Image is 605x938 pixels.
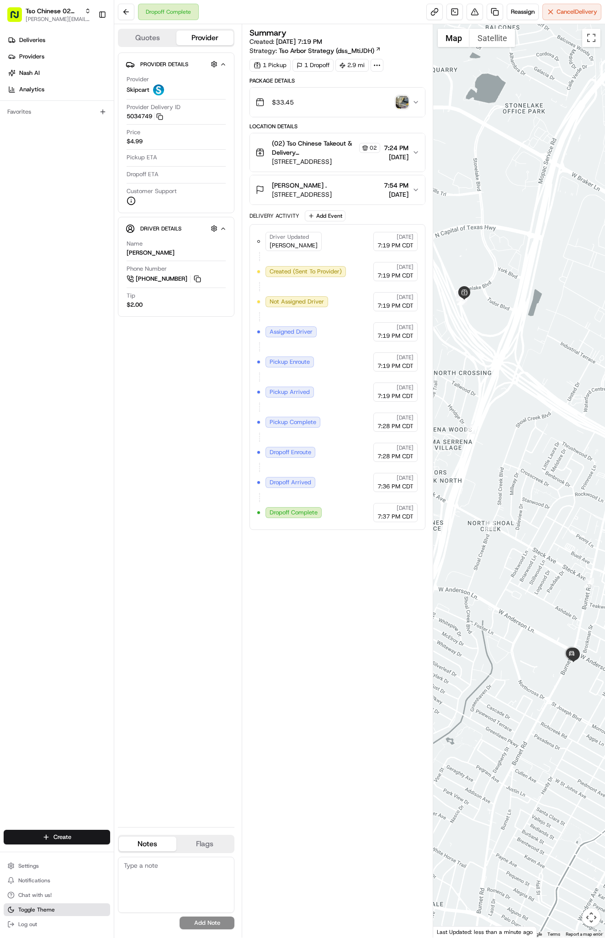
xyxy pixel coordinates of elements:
span: • [122,141,125,149]
div: Strategy: [249,46,381,55]
img: Wisdom Oko [9,157,24,175]
span: 7:19 PM CDT [377,362,414,370]
div: We're available if you need us! [41,96,126,104]
span: [PHONE_NUMBER] [136,275,187,283]
img: photo_proof_of_delivery image [396,96,409,109]
a: Providers [4,49,114,64]
img: 1736555255976-a54dd68f-1ca7-489b-9aae-adbdc363a1c4 [18,167,26,174]
a: Nash AI [4,66,114,80]
button: Tso Chinese 02 Arbor [26,6,81,16]
button: Provider Details [126,57,227,72]
span: Tip [127,292,135,300]
div: Package Details [249,77,425,84]
span: $4.99 [127,137,143,146]
span: [STREET_ADDRESS] [272,157,380,166]
div: 1 Pickup [249,59,291,72]
button: Add Event [305,210,345,221]
button: Reassign [507,4,539,20]
span: Settings [18,862,39,870]
div: Delivery Activity [249,212,299,220]
span: 7:37 PM CDT [377,513,414,521]
h3: Summary [249,29,287,37]
span: Tso Arbor Strategy (dss_MtiJDH) [279,46,374,55]
span: Pickup Complete [270,418,316,426]
div: [PERSON_NAME] [127,249,175,257]
span: Cancel Delivery [557,8,597,16]
button: $33.45photo_proof_of_delivery image [250,88,425,117]
div: 3 [457,295,467,305]
span: [DATE] 7:19 PM [276,37,322,46]
span: Pickup Enroute [270,358,310,366]
span: [STREET_ADDRESS] [272,190,332,199]
span: API Documentation [86,204,147,213]
span: [DATE] [397,414,414,421]
div: 4 [456,291,466,301]
span: • [99,166,102,173]
span: [PERSON_NAME] . [272,181,327,190]
span: Reassign [511,8,535,16]
span: [DATE] [397,233,414,241]
button: Settings [4,859,110,872]
button: Driver Details [126,221,227,236]
span: Knowledge Base [18,204,70,213]
div: Start new chat [41,87,150,96]
span: 7:19 PM CDT [377,392,414,400]
button: Chat with us! [4,889,110,901]
span: Not Assigned Driver [270,298,324,306]
button: Map camera controls [582,908,600,927]
span: Provider Details [140,61,188,68]
span: Phone Number [127,265,167,273]
span: Price [127,128,140,136]
span: 7:19 PM CDT [377,241,414,250]
span: [DATE] [127,141,146,149]
div: 1 Dropoff [292,59,334,72]
span: Pickup ETA [127,153,157,162]
span: Pickup Arrived [270,388,310,396]
span: Create [53,833,71,841]
span: [DATE] [397,354,414,361]
button: See all [142,117,166,128]
span: [DATE] [397,293,414,301]
div: 6 [485,520,495,530]
a: Powered byPylon [64,226,111,233]
span: Nash AI [19,69,40,77]
div: 7 [584,578,594,588]
span: (02) Tso Chinese Takeout & Delivery [GEOGRAPHIC_DATA] [GEOGRAPHIC_DATA] Crossing Manager [272,139,357,157]
img: Google [435,926,466,938]
button: Notifications [4,874,110,887]
a: 💻API Documentation [74,200,150,217]
button: Quotes [119,31,176,45]
span: Provider Delivery ID [127,103,180,111]
img: Nash [9,9,27,27]
a: Deliveries [4,33,114,47]
span: [DATE] [384,152,409,162]
a: Analytics [4,82,114,97]
img: 1736555255976-a54dd68f-1ca7-489b-9aae-adbdc363a1c4 [9,87,26,104]
span: Notifications [18,877,50,884]
span: 7:24 PM [384,143,409,152]
a: [PHONE_NUMBER] [127,274,202,284]
span: 7:54 PM [384,181,409,190]
span: [DATE] [104,166,123,173]
span: Created (Sent To Provider) [270,267,342,276]
div: 📗 [9,205,16,212]
div: 5 [465,424,475,434]
span: 7:19 PM CDT [377,302,414,310]
button: Show street map [438,29,470,47]
span: Driver Updated [270,233,309,241]
div: Last Updated: less than a minute ago [433,926,537,938]
span: [DATE] [384,190,409,199]
span: 7:19 PM CDT [377,332,414,340]
span: Pylon [91,226,111,233]
img: profile_skipcart_partner.png [153,84,164,95]
button: Start new chat [155,90,166,101]
button: Create [4,830,110,844]
button: (02) Tso Chinese Takeout & Delivery [GEOGRAPHIC_DATA] [GEOGRAPHIC_DATA] Crossing Manager02[STREET... [250,133,425,172]
span: Log out [18,921,37,928]
div: 2.9 mi [335,59,369,72]
span: Dropoff Arrived [270,478,311,487]
span: Driver Details [140,225,181,232]
button: Show satellite imagery [470,29,515,47]
span: 7:36 PM CDT [377,482,414,491]
span: [PERSON_NAME][EMAIL_ADDRESS][DOMAIN_NAME] [26,16,91,23]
